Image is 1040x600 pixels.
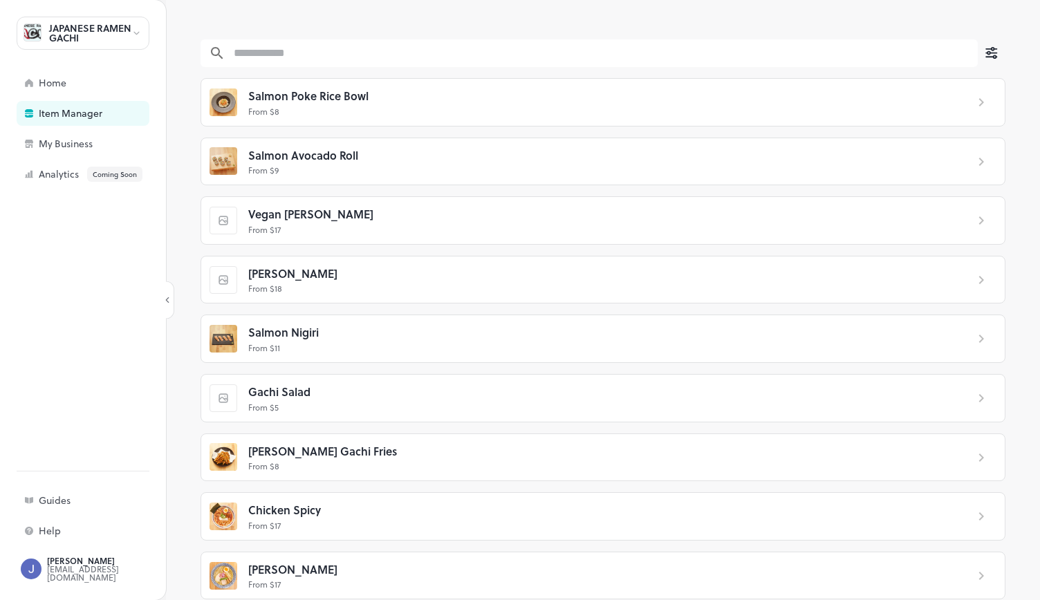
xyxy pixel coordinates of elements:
[248,87,369,105] span: Salmon Poke Rice Bowl
[248,401,955,413] p: From $ 5
[248,519,955,532] p: From $ 17
[248,383,310,401] span: Gachi Salad
[39,496,177,505] div: Guides
[248,442,397,460] span: [PERSON_NAME] Gachi Fries
[21,559,41,579] img: ACg8ocIxtob-3hLPSJmbsjsHDKrWl9z-3cV5A9Tm3K6KVFw=s96-c
[39,139,177,149] div: My Business
[39,109,177,118] div: Item Manager
[39,78,177,88] div: Home
[87,167,142,182] div: Coming Soon
[248,501,321,519] span: Chicken Spicy
[39,167,177,182] div: Analytics
[248,205,373,223] span: Vegan [PERSON_NAME]
[248,223,955,236] p: From $ 17
[248,164,955,176] p: From $ 9
[24,24,41,41] img: avatar
[210,88,237,116] img: 1755241711546az9ads10aem.jpg
[248,282,955,294] p: From $ 18
[49,24,131,43] div: JAPANESE RAMEN GACHI
[248,341,955,354] p: From $ 11
[248,561,337,579] span: [PERSON_NAME]
[248,324,319,341] span: Salmon Nigiri
[47,556,177,565] div: [PERSON_NAME]
[39,526,177,536] div: Help
[248,105,955,118] p: From $ 8
[47,565,177,581] div: [EMAIL_ADDRESS][DOMAIN_NAME]
[248,460,955,472] p: From $ 8
[210,147,237,175] img: 1755324648065s71rbpinxzf.jpg
[210,325,237,353] img: 175515673079216e2pekyesw.jpg
[210,562,237,590] img: 1741506501879w930k5b3sv.jpg
[248,578,955,590] p: From $ 17
[248,265,337,283] span: [PERSON_NAME]
[210,443,237,471] img: 1755470784451p0ike5lea4.jpg
[248,147,358,165] span: Salmon Avocado Roll
[210,503,237,530] img: 17554707400424owriavjohm.jpg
